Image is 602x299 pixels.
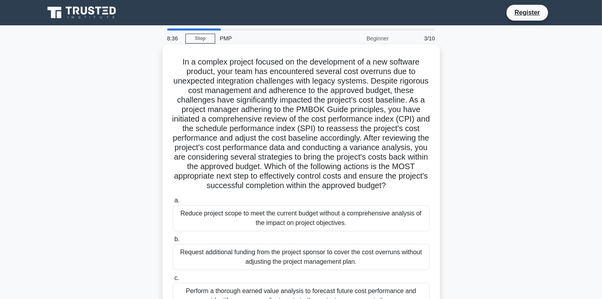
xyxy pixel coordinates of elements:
[185,34,215,44] a: Stop
[394,30,440,46] div: 3/10
[174,197,180,204] span: a.
[174,236,180,242] span: b.
[510,8,545,17] a: Register
[174,274,179,281] span: c.
[172,57,430,191] h5: In a complex project focused on the development of a new software product, your team has encounte...
[215,30,324,46] div: PMP
[162,30,185,46] div: 8:36
[173,244,430,270] div: Request additional funding from the project sponsor to cover the cost overruns without adjusting ...
[324,30,394,46] div: Beginner
[173,205,430,231] div: Reduce project scope to meet the current budget without a comprehensive analysis of the impact on...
